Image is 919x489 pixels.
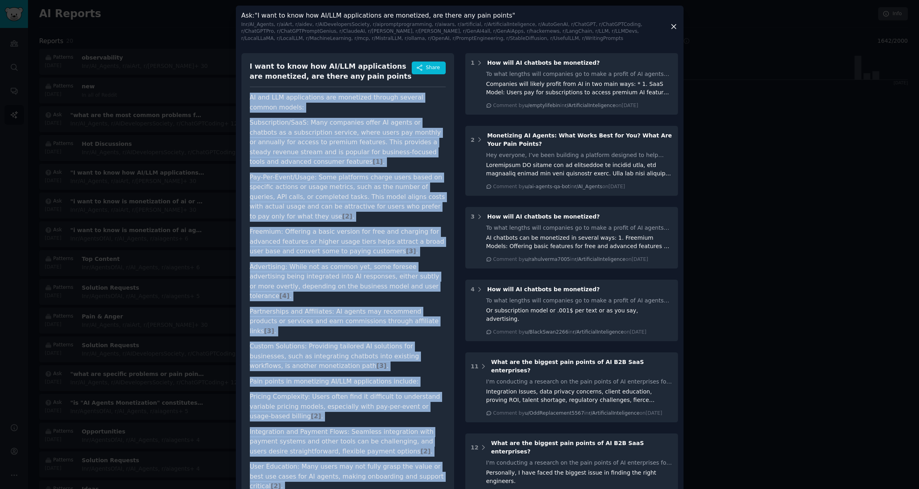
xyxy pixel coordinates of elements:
li: Pricing Complexity: Users often find it difficult to understand variable pricing models, especial... [250,392,446,421]
div: I want to know how AI/LLM applications are monetized, are there any pain points [250,62,412,81]
span: [ 4 ] [279,292,289,300]
div: Loremipsum DO sitame con ad elitseddoe te incidid utla, etd magnaaliq enimad min veni quisnostr e... [486,161,672,178]
div: Integration Issues, data privacy concerns, client education, proving ROI, talent shortage, regula... [486,388,672,404]
span: How will AI chatbots be monetized? [487,213,600,220]
div: I'm conducting a research on the pain points of AI enterprises for a SaaS I'm building. Do AI ent... [486,378,672,386]
span: u/ai-agents-qa-bot [524,184,570,189]
p: Pain points in monetizing AI/LLM applications include: [250,377,446,387]
div: 12 [471,443,478,452]
span: r/ArtificialInteligence [588,410,639,416]
span: r/ArtificialInteligence [564,103,615,108]
div: Hey everyone, I’ve been building a platform designed to help individuals and companies build and ... [486,151,672,159]
span: How will AI chatbots be monetized? [487,286,600,292]
div: 1 [471,59,475,67]
button: Share [412,62,445,74]
span: What are the biggest pain points of AI B2B SaaS enterprises? [491,440,644,455]
div: 2 [471,136,475,144]
div: Comment by in on [DATE] [493,410,662,417]
li: Subscription/SaaS: Many companies offer AI agents or chatbots as a subscription service, where us... [250,118,446,167]
div: Comment by in on [DATE] [493,256,648,263]
span: [ 2 ] [421,447,431,455]
span: Share [426,64,440,72]
li: Custom Solutions: Providing tailored AI solutions for businesses, such as integrating chatbots in... [250,342,446,371]
div: To what lengths will companies go to make a profit of AI agents? Currently there are many of them... [486,296,672,305]
span: [ 2 ] [311,412,321,420]
li: Integration and Payment Flows: Seamless integration with payment systems and other tools can be c... [250,427,446,457]
span: Monetizing AI Agents: What Works Best for You? What Are Your Pain Points? [487,132,672,147]
span: [ 3 ] [264,327,274,335]
span: How will AI chatbots be monetized? [487,60,600,66]
span: u/OddReplacement5567 [524,410,584,416]
div: Personally, I have faced the biggest issue in finding the right engineers. [486,469,672,485]
div: 11 [471,362,478,371]
div: Comment by in on [DATE] [493,102,638,109]
div: Comment by in on [DATE] [493,183,625,191]
div: 4 [471,285,475,294]
span: u/emptylifebin [524,103,560,108]
span: [ 3 ] [406,247,416,255]
li: Pay-Per-Event/Usage: Some platforms charge users based on specific actions or usage metrics, such... [250,173,446,222]
span: [ 3 ] [377,362,387,370]
div: AI chatbots can be monetized in several ways: 1. Freemium Models: Offering basic features for fre... [486,234,672,250]
div: 3 [471,213,475,221]
div: Companies will likely profit from AI in two main ways: * 1. SaaS Model: Users pay for subscriptio... [486,80,672,97]
li: Freemium: Offering a basic version for free and charging for advanced features or higher usage ti... [250,227,446,256]
span: [ 1 ] [373,158,383,165]
div: I'm conducting a research on the pain points of AI enterprises for a SaaS I'm building. Do AI ent... [486,459,672,467]
div: In r/AI_Agents, r/aiArt, r/aidev, r/AIDevelopersSociety, r/aipromptprogramming, r/aiwars, r/artif... [241,21,670,42]
span: r/ArtificialInteligence [573,329,624,335]
span: r/AI_Agents [574,184,602,189]
h3: Ask : "I want to know how AI/LLM applications are monetized, are there any pain points" [241,11,670,42]
li: Partnerships and Affiliates: AI agents may recommend products or services and earn commissions th... [250,307,446,336]
span: u/BlackSwan2266 [524,329,568,335]
div: Comment by in on [DATE] [493,329,647,336]
span: u/rahulverma7005 [524,256,570,262]
p: AI and LLM applications are monetized through several common models: [250,93,446,112]
span: [ 2 ] [342,213,352,220]
div: To what lengths will companies go to make a profit of AI agents? Currently there are many of them... [486,70,672,78]
li: Advertising: While not as common yet, some foresee advertising being integrated into AI responses... [250,262,446,301]
div: To what lengths will companies go to make a profit of AI agents? Currently there are many of them... [486,224,672,232]
span: What are the biggest pain points of AI B2B SaaS enterprises? [491,359,644,374]
span: r/ArtificialInteligence [574,256,625,262]
div: Or subscription model or .001$ per text or as you say, advertising. [486,306,672,323]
